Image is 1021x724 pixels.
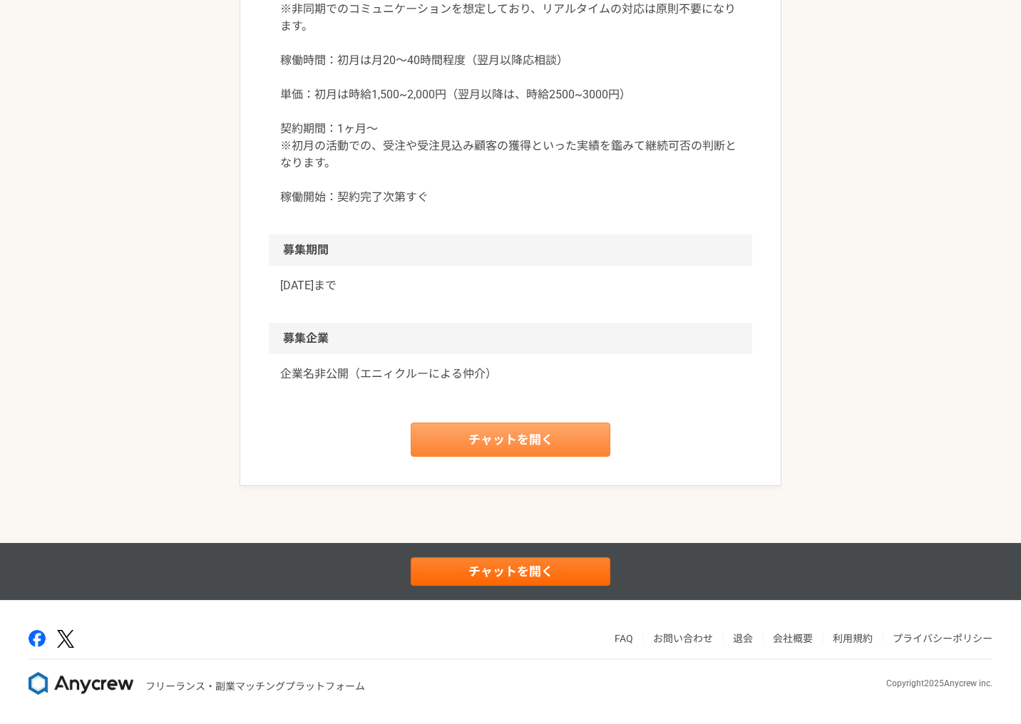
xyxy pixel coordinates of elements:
[280,366,741,383] a: 企業名非公開（エニィクルーによる仲介）
[733,633,753,644] a: 退会
[893,633,992,644] a: プライバシーポリシー
[886,677,992,690] p: Copyright 2025 Anycrew inc.
[773,633,813,644] a: 会社概要
[653,633,713,644] a: お問い合わせ
[57,630,74,648] img: x-391a3a86.png
[411,423,610,457] a: チャットを開く
[29,630,46,647] img: facebook-2adfd474.png
[833,633,873,644] a: 利用規約
[615,633,633,644] a: FAQ
[269,323,752,354] h2: 募集企業
[411,557,610,586] a: チャットを開く
[29,672,134,695] img: 8DqYSo04kwAAAAASUVORK5CYII=
[280,277,741,294] p: [DATE]まで
[145,679,365,694] p: フリーランス・副業マッチングプラットフォーム
[269,234,752,266] h2: 募集期間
